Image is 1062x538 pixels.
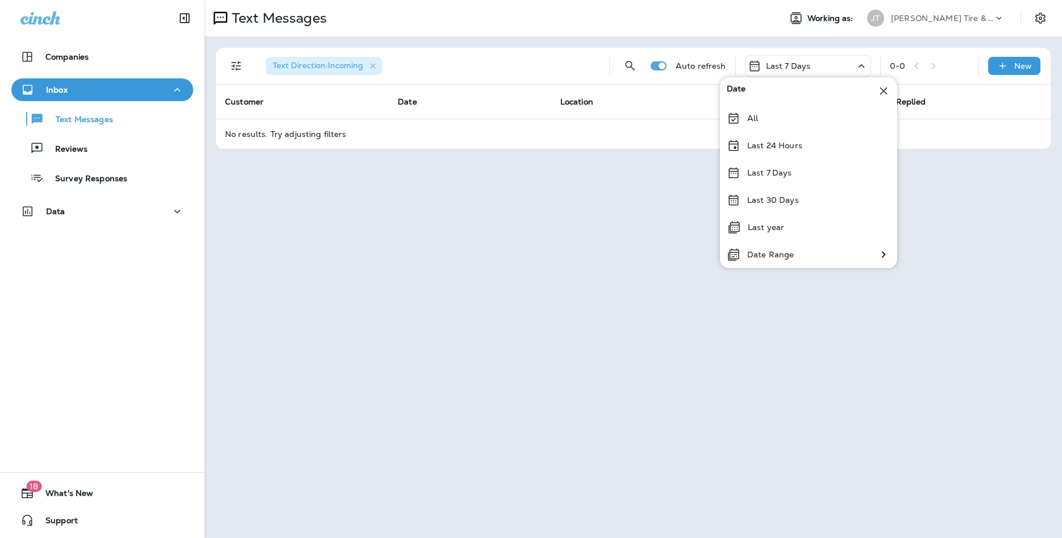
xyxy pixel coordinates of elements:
p: Last 30 Days [747,195,799,205]
p: Text Messages [227,10,327,27]
p: Data [46,207,65,216]
button: Collapse Sidebar [169,7,201,30]
button: Search Messages [619,55,642,77]
div: 0 - 0 [890,61,905,70]
button: Settings [1030,8,1051,28]
p: Last 7 Days [747,168,792,177]
button: Text Messages [11,107,193,131]
span: Customer [225,97,264,107]
p: New [1014,61,1032,70]
p: Inbox [46,85,68,94]
button: Survey Responses [11,166,193,190]
span: What's New [34,489,93,502]
p: All [747,114,758,123]
p: Companies [45,52,89,61]
div: JT [867,10,884,27]
span: Working as: [807,14,856,23]
div: Text Direction:Incoming [266,57,382,75]
span: Location [560,97,593,107]
p: Last 24 Hours [747,141,802,150]
p: Text Messages [44,115,113,126]
button: Support [11,509,193,532]
button: Filters [225,55,248,77]
button: Reviews [11,136,193,160]
p: Reviews [44,144,88,155]
button: 18What's New [11,482,193,504]
p: Auto refresh [676,61,726,70]
span: Text Direction : Incoming [273,60,363,70]
p: Last 7 Days [766,61,811,70]
span: Support [34,516,78,529]
p: [PERSON_NAME] Tire & Auto [891,14,993,23]
p: Date Range [747,250,794,259]
td: No results. Try adjusting filters [216,119,1051,149]
p: Last year [748,223,784,232]
span: Replied [896,97,926,107]
button: Companies [11,45,193,68]
span: Date [727,84,746,98]
p: Survey Responses [44,174,127,185]
button: Data [11,200,193,223]
button: Inbox [11,78,193,101]
span: 18 [26,481,41,492]
span: Date [398,97,417,107]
